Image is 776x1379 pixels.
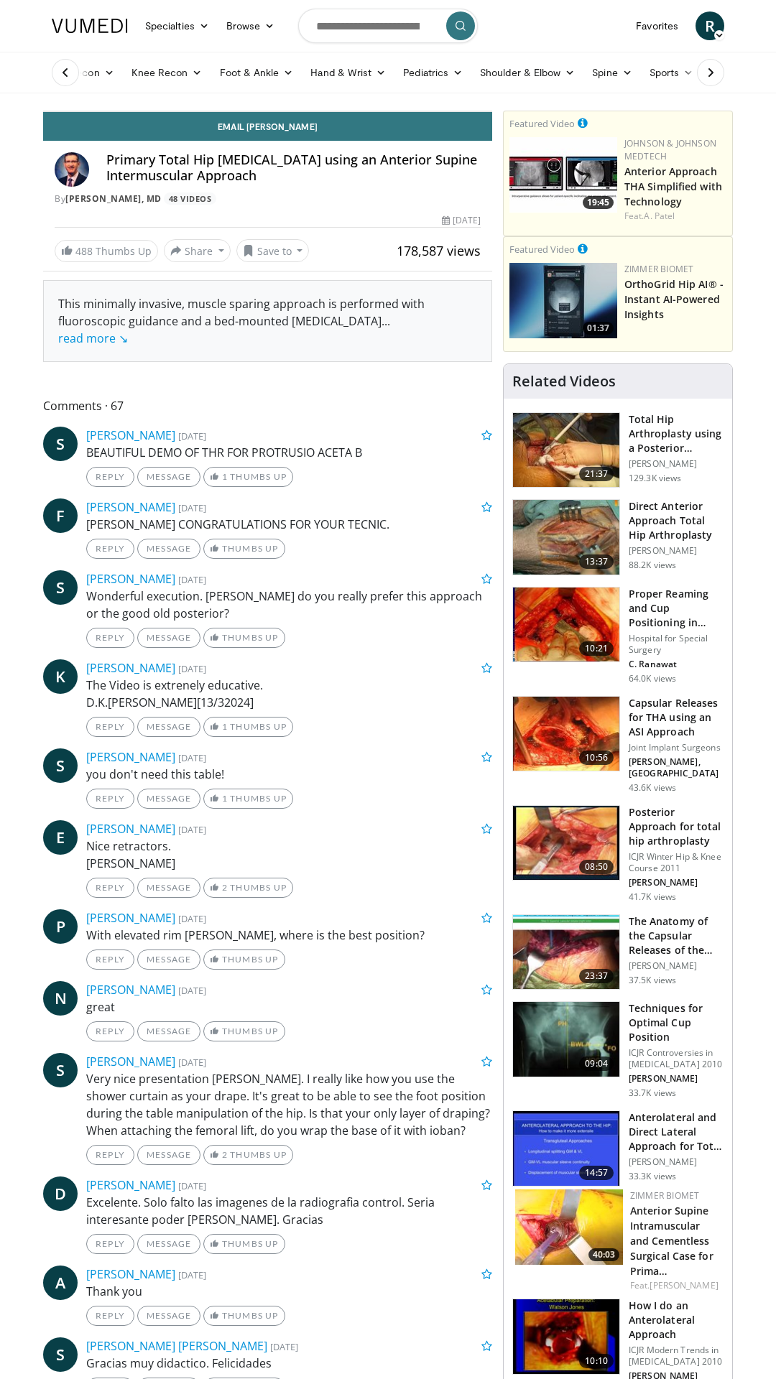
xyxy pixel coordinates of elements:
a: Message [137,1234,200,1254]
a: Reply [86,1234,134,1254]
p: The Video is extrenely educative. D.K.[PERSON_NAME][13/32024] [86,677,492,711]
a: [PERSON_NAME] [86,1177,175,1193]
a: R [696,11,724,40]
a: [PERSON_NAME] [86,821,175,837]
span: 488 [75,244,93,258]
h4: Primary Total Hip [MEDICAL_DATA] using an Anterior Supine Intermuscular Approach [106,152,481,183]
img: 297847_0001_1.png.150x105_q85_crop-smart_upscale.jpg [513,1299,619,1374]
small: [DATE] [178,984,206,997]
small: [DATE] [178,501,206,514]
a: 09:04 Techniques for Optimal Cup Position ICJR Controversies in [MEDICAL_DATA] 2010 [PERSON_NAME]... [512,1001,724,1099]
small: [DATE] [178,1268,206,1281]
a: Zimmer Biomet [630,1189,699,1202]
p: 33.7K views [629,1087,676,1099]
img: 294118_0000_1.png.150x105_q85_crop-smart_upscale.jpg [513,500,619,575]
a: Message [137,1145,200,1165]
span: 10:56 [579,751,614,765]
small: Featured Video [509,117,575,130]
img: Avatar [55,152,89,187]
a: Thumbs Up [203,628,285,648]
img: 06bb1c17-1231-4454-8f12-6191b0b3b81a.150x105_q85_crop-smart_upscale.jpg [509,137,617,213]
img: 297905_0000_1.png.150x105_q85_crop-smart_upscale.jpg [513,1111,619,1186]
div: By [55,192,481,205]
a: Reply [86,949,134,970]
span: P [43,909,78,944]
a: 23:37 The Anatomy of the Capsular Releases of the Anterior Approach for THA [PERSON_NAME] 37.5K v... [512,914,724,990]
h3: Direct Anterior Approach Total Hip Arthroplasty [629,499,724,542]
h3: Posterior Approach for total hip arthroplasty [629,805,724,848]
a: Thumbs Up [203,1234,285,1254]
small: [DATE] [178,1056,206,1069]
h3: The Anatomy of the Capsular Releases of the Anterior Approach for THA [629,914,724,957]
a: Hand & Wrist [302,58,394,87]
a: 40:03 [515,1189,623,1265]
p: [PERSON_NAME], [GEOGRAPHIC_DATA] [629,756,724,779]
a: [PERSON_NAME] [86,982,175,998]
img: Screen_shot_2010-09-10_at_12.36.11_PM_2.png.150x105_q85_crop-smart_upscale.jpg [513,1002,619,1077]
span: 10:10 [579,1354,614,1368]
p: [PERSON_NAME] [629,545,724,557]
a: N [43,981,78,1016]
span: 01:37 [583,322,614,335]
a: Shoulder & Elbow [471,58,583,87]
button: Save to [236,239,310,262]
a: OrthoGrid Hip AI® - Instant AI-Powered Insights [624,277,724,321]
a: Message [137,789,200,809]
a: 21:37 Total Hip Arthroplasty using a Posterior Approach [PERSON_NAME] 129.3K views [512,412,724,488]
small: [DATE] [178,662,206,675]
a: [PERSON_NAME] [86,499,175,515]
p: ICJR Controversies in [MEDICAL_DATA] 2010 [629,1047,724,1070]
span: S [43,427,78,461]
a: 13:37 Direct Anterior Approach Total Hip Arthroplasty [PERSON_NAME] 88.2K views [512,499,724,575]
a: [PERSON_NAME], MD [65,192,162,205]
a: [PERSON_NAME] [86,910,175,926]
a: S [43,1337,78,1372]
p: ICJR Winter Hip & Knee Course 2011 [629,851,724,874]
h3: Total Hip Arthroplasty using a Posterior Approach [629,412,724,455]
div: [DATE] [442,214,481,227]
a: 1 Thumbs Up [203,467,293,487]
a: 1 Thumbs Up [203,789,293,809]
p: great [86,998,492,1016]
a: 48 Videos [164,192,216,205]
a: E [43,820,78,855]
a: 10:21 Proper Reaming and Cup Positioning in Primary [MEDICAL_DATA] Hospital for Special Surgery C... [512,587,724,684]
a: 2 Thumbs Up [203,878,293,898]
a: Message [137,467,200,487]
img: 2641ddac-00f1-4218-a4d2-aafa25214486.150x105_q85_crop-smart_upscale.jpg [515,1189,623,1265]
a: Foot & Ankle [211,58,302,87]
a: 01:37 [509,263,617,338]
span: 2 [222,882,228,893]
small: [DATE] [178,912,206,925]
small: [DATE] [178,573,206,586]
a: Knee Recon [123,58,211,87]
a: K [43,659,78,694]
span: 1 [222,793,228,804]
a: [PERSON_NAME] [86,1054,175,1069]
p: 129.3K views [629,473,681,484]
h3: Capsular Releases for THA using an ASI Approach [629,696,724,739]
p: [PERSON_NAME] CONGRATULATIONS FOR YOUR TECNIC. [86,516,492,533]
a: F [43,498,78,533]
a: 14:57 Anterolateral and Direct Lateral Approach for Total Hip [MEDICAL_DATA] [PERSON_NAME] 33.3K ... [512,1110,724,1187]
span: 40:03 [588,1248,619,1261]
a: Thumbs Up [203,539,285,559]
a: S [43,748,78,783]
span: 23:37 [579,969,614,983]
p: [PERSON_NAME] [629,877,724,888]
span: 21:37 [579,467,614,481]
div: Feat. [624,210,726,223]
span: 178,587 views [397,242,481,259]
img: 286987_0000_1.png.150x105_q85_crop-smart_upscale.jpg [513,413,619,488]
a: Zimmer Biomet [624,263,693,275]
a: [PERSON_NAME] [86,571,175,587]
a: [PERSON_NAME] [PERSON_NAME] [86,1338,267,1354]
a: S [43,570,78,605]
a: Sports [641,58,703,87]
a: A. Patel [644,210,675,222]
h3: Proper Reaming and Cup Positioning in Primary [MEDICAL_DATA] [629,587,724,630]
